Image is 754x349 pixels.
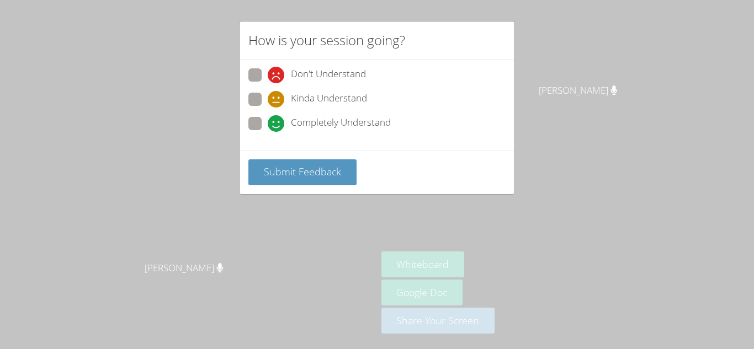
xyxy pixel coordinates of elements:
span: Completely Understand [291,115,391,132]
span: Kinda Understand [291,91,367,108]
button: Submit Feedback [248,159,357,185]
span: Submit Feedback [264,165,341,178]
h2: How is your session going? [248,30,405,50]
span: Don't Understand [291,67,366,83]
